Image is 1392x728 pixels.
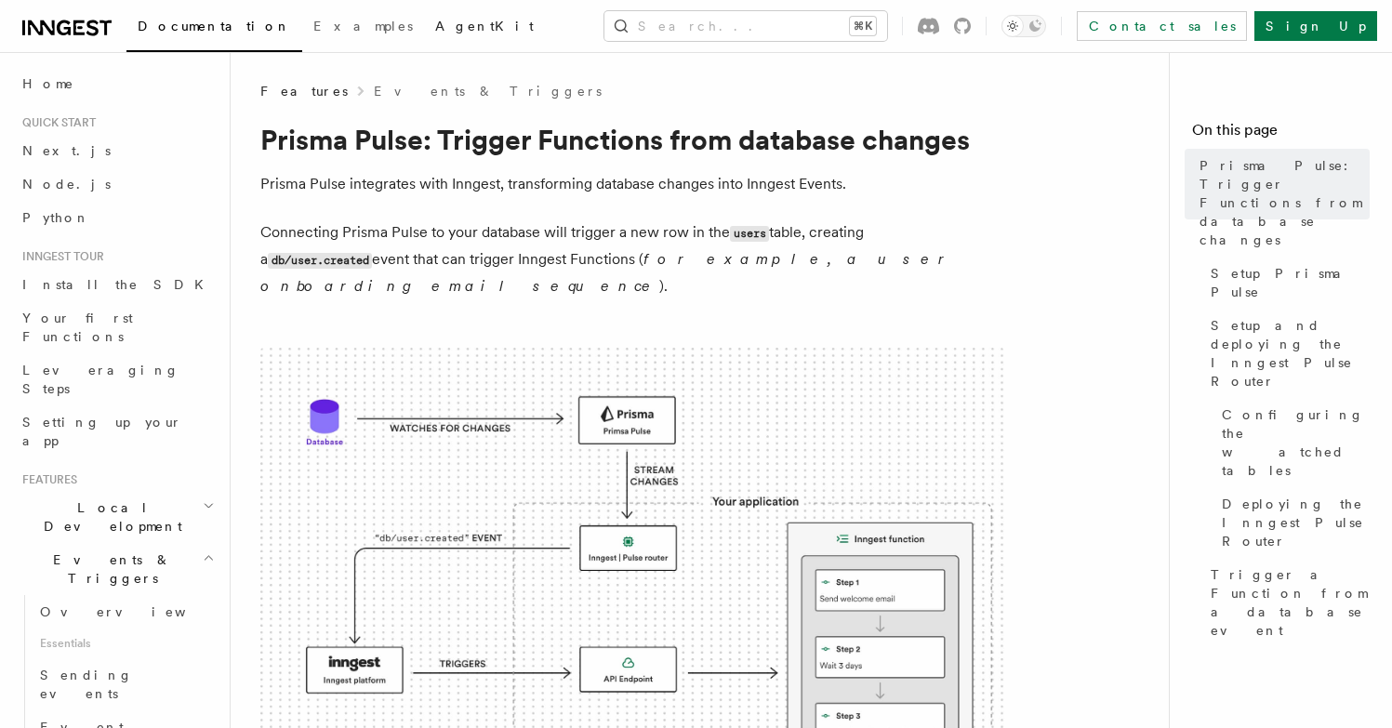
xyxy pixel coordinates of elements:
[260,82,348,100] span: Features
[15,472,77,487] span: Features
[260,123,1004,156] h1: Prisma Pulse: Trigger Functions from database changes
[424,6,545,50] a: AgentKit
[15,67,219,100] a: Home
[15,201,219,234] a: Python
[313,19,413,33] span: Examples
[22,210,90,225] span: Python
[1222,405,1370,480] span: Configuring the watched tables
[15,134,219,167] a: Next.js
[40,668,133,701] span: Sending events
[1203,257,1370,309] a: Setup Prisma Pulse
[1211,316,1370,390] span: Setup and deploying the Inngest Pulse Router
[22,177,111,192] span: Node.js
[1211,264,1370,301] span: Setup Prisma Pulse
[33,595,219,629] a: Overview
[1222,495,1370,550] span: Deploying the Inngest Pulse Router
[138,19,291,33] span: Documentation
[1214,398,1370,487] a: Configuring the watched tables
[1203,558,1370,647] a: Trigger a Function from a database event
[1001,15,1046,37] button: Toggle dark mode
[15,249,104,264] span: Inngest tour
[1077,11,1247,41] a: Contact sales
[850,17,876,35] kbd: ⌘K
[15,405,219,457] a: Setting up your app
[15,491,219,543] button: Local Development
[15,543,219,595] button: Events & Triggers
[22,363,179,396] span: Leveraging Steps
[15,268,219,301] a: Install the SDK
[22,143,111,158] span: Next.js
[15,550,203,588] span: Events & Triggers
[1214,487,1370,558] a: Deploying the Inngest Pulse Router
[374,82,602,100] a: Events & Triggers
[33,629,219,658] span: Essentials
[260,171,1004,197] p: Prisma Pulse integrates with Inngest, transforming database changes into Inngest Events.
[1192,119,1370,149] h4: On this page
[15,167,219,201] a: Node.js
[604,11,887,41] button: Search...⌘K
[33,658,219,710] a: Sending events
[22,74,74,93] span: Home
[435,19,534,33] span: AgentKit
[22,277,215,292] span: Install the SDK
[1254,11,1377,41] a: Sign Up
[15,353,219,405] a: Leveraging Steps
[15,115,96,130] span: Quick start
[22,415,182,448] span: Setting up your app
[1211,565,1370,640] span: Trigger a Function from a database event
[1200,156,1370,249] span: Prisma Pulse: Trigger Functions from database changes
[126,6,302,52] a: Documentation
[15,301,219,353] a: Your first Functions
[15,498,203,536] span: Local Development
[1192,149,1370,257] a: Prisma Pulse: Trigger Functions from database changes
[260,219,1004,299] p: Connecting Prisma Pulse to your database will trigger a new row in the table, creating a event th...
[268,253,372,269] code: db/user.created
[302,6,424,50] a: Examples
[22,311,133,344] span: Your first Functions
[1203,309,1370,398] a: Setup and deploying the Inngest Pulse Router
[40,604,232,619] span: Overview
[730,226,769,242] code: users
